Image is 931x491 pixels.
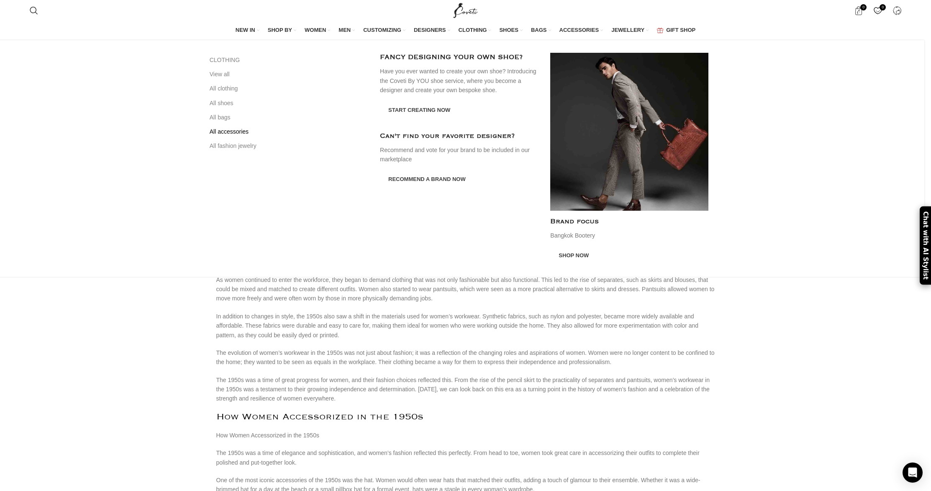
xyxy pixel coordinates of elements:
span: DESIGNERS [414,26,446,34]
p: In addition to changes in style, the 1950s also saw a shift in the materials used for women’s wor... [216,312,715,340]
p: Bangkok Bootery [550,231,708,240]
a: ACCESSORIES [559,22,603,39]
span: GIFT SHOP [666,26,695,34]
a: Site logo [451,7,480,13]
a: SHOES [499,22,523,39]
div: Open Intercom Messenger [903,463,923,483]
a: All bags [210,110,367,124]
p: The evolution of women’s workwear in the 1950s was not just about fashion; it was a reflection of... [216,348,715,367]
div: Main navigation [26,22,906,39]
h4: Brand focus [550,217,708,227]
img: mens saddle shoes Men with brown shoes and brown bag [550,53,708,211]
span: SHOP BY [268,26,292,34]
span: WOMEN [305,26,326,34]
a: MEN [339,22,355,39]
p: As women continued to enter the workforce, they began to demand clothing that was not only fashio... [216,275,715,303]
span: 0 [860,4,867,10]
a: DESIGNERS [414,22,450,39]
a: CLOTHING [459,22,491,39]
h4: Can't find your favorite designer? [380,132,538,141]
p: The 1950s was a time of elegance and sophistication, and women’s fashion reflected this perfectly... [216,448,715,467]
span: CUSTOMIZING [363,26,401,34]
a: BAGS [531,22,551,39]
span: 0 [880,4,886,10]
h2: How Women Accessorized in the 1950s [216,412,715,422]
a: Search [26,2,42,19]
a: WOMEN [305,22,330,39]
a: JEWELLERY [611,22,649,39]
div: My Wishlist [869,2,886,19]
a: Recommend a brand now [380,171,474,188]
span: ACCESSORIES [559,26,599,34]
span: MEN [339,26,351,34]
p: Recommend and vote for your brand to be included in our marketplace [380,145,538,164]
span: JEWELLERY [611,26,644,34]
h4: FANCY DESIGNING YOUR OWN SHOE? [380,53,538,62]
a: GIFT SHOP [657,22,695,39]
span: CLOTHING [459,26,487,34]
img: GiftBag [657,28,663,33]
a: Shop now [550,247,597,264]
a: All clothing [210,81,367,96]
a: SHOP BY [268,22,296,39]
p: How Women Accessorized in the 1950s [216,431,715,440]
span: NEW IN [236,26,255,34]
a: All accessories [210,124,367,139]
a: 0 [869,2,886,19]
a: 0 [850,2,867,19]
a: NEW IN [236,22,259,39]
span: CLOTHING [210,56,240,64]
a: Start creating now [380,101,459,119]
a: All shoes [210,96,367,110]
p: Have you ever wanted to create your own shoe? Introducing the Coveti By YOU shoe service, where y... [380,67,538,95]
span: SHOES [499,26,518,34]
span: BAGS [531,26,547,34]
p: The 1950s was a time of great progress for women, and their fashion choices reflected this. From ... [216,375,715,403]
a: View all [210,67,367,81]
a: All fashion jewelry [210,139,367,153]
a: CUSTOMIZING [363,22,405,39]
